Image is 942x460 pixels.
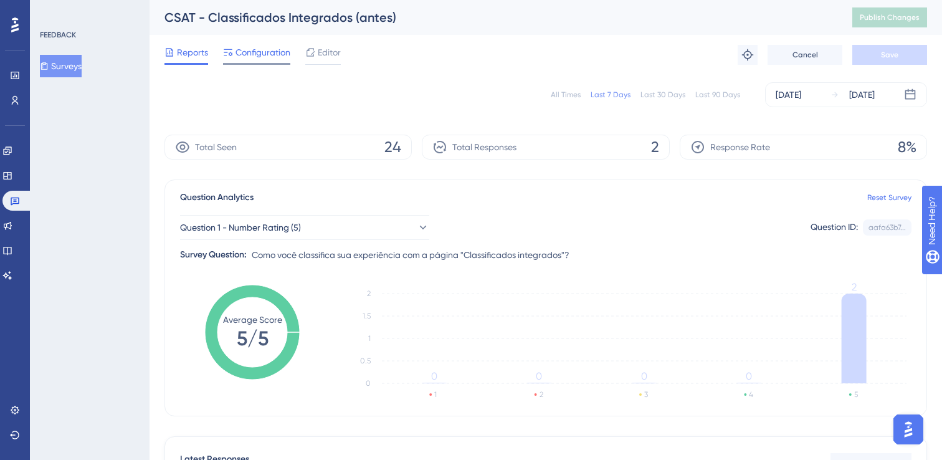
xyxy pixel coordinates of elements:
tspan: 5/5 [237,327,269,350]
tspan: 0.5 [360,357,371,365]
span: Need Help? [29,3,78,18]
tspan: Average Score [223,315,282,325]
tspan: 2 [852,281,857,293]
iframe: UserGuiding AI Assistant Launcher [890,411,927,448]
tspan: 0 [536,370,542,382]
text: 5 [854,390,858,399]
span: 8% [898,137,916,157]
text: 2 [540,390,543,399]
span: Question Analytics [180,190,254,205]
tspan: 1.5 [363,312,371,320]
span: Configuration [235,45,290,60]
div: Survey Question: [180,247,247,262]
div: aafa63b7... [868,223,906,232]
div: Last 7 Days [591,90,630,100]
div: [DATE] [776,87,801,102]
div: FEEDBACK [40,30,76,40]
text: 1 [434,390,437,399]
span: Total Seen [195,140,237,155]
button: Question 1 - Number Rating (5) [180,215,429,240]
span: Response Rate [710,140,770,155]
tspan: 2 [367,289,371,298]
span: 24 [384,137,401,157]
span: Editor [318,45,341,60]
tspan: 0 [366,379,371,388]
button: Publish Changes [852,7,927,27]
span: Reports [177,45,208,60]
div: [DATE] [849,87,875,102]
span: Cancel [792,50,818,60]
button: Surveys [40,55,82,77]
tspan: 0 [746,370,752,382]
span: Publish Changes [860,12,920,22]
div: CSAT - Classificados Integrados (antes) [164,9,821,26]
div: All Times [551,90,581,100]
span: Save [881,50,898,60]
span: Total Responses [452,140,516,155]
span: Question 1 - Number Rating (5) [180,220,301,235]
button: Cancel [768,45,842,65]
tspan: 0 [431,370,437,382]
span: 2 [651,137,659,157]
div: Last 30 Days [640,90,685,100]
div: Question ID: [811,219,858,236]
text: 4 [749,390,753,399]
div: Last 90 Days [695,90,740,100]
a: Reset Survey [867,193,911,203]
tspan: 1 [368,334,371,343]
tspan: 0 [641,370,647,382]
span: Como você classifica sua experiência com a página "Classificados integrados"? [252,247,569,262]
text: 3 [644,390,648,399]
button: Save [852,45,927,65]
